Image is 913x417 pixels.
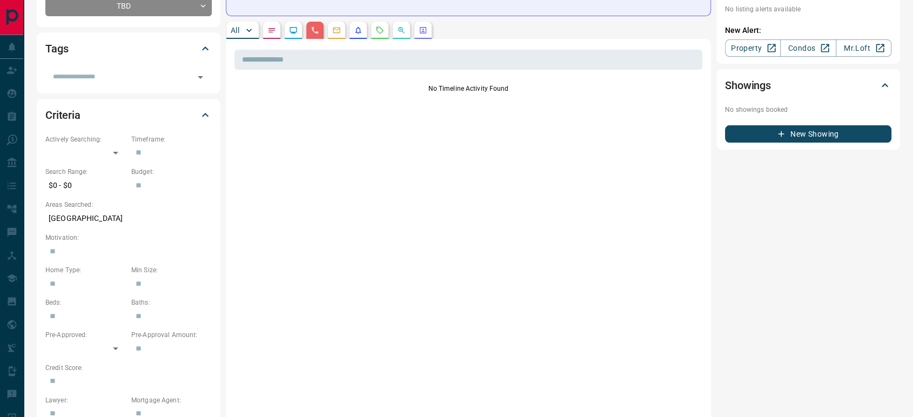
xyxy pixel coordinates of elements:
[419,26,427,35] svg: Agent Actions
[725,105,891,115] p: No showings booked
[725,72,891,98] div: Showings
[289,26,298,35] svg: Lead Browsing Activity
[131,395,212,405] p: Mortgage Agent:
[354,26,362,35] svg: Listing Alerts
[725,77,771,94] h2: Showings
[311,26,319,35] svg: Calls
[131,167,212,177] p: Budget:
[836,39,891,57] a: Mr.Loft
[45,102,212,128] div: Criteria
[131,134,212,144] p: Timeframe:
[131,265,212,275] p: Min Size:
[397,26,406,35] svg: Opportunities
[45,395,126,405] p: Lawyer:
[231,26,239,34] p: All
[45,363,212,373] p: Credit Score:
[45,265,126,275] p: Home Type:
[45,167,126,177] p: Search Range:
[193,70,208,85] button: Open
[375,26,384,35] svg: Requests
[45,177,126,194] p: $0 - $0
[45,36,212,62] div: Tags
[45,106,80,124] h2: Criteria
[725,39,781,57] a: Property
[45,134,126,144] p: Actively Searching:
[45,298,126,307] p: Beds:
[45,210,212,227] p: [GEOGRAPHIC_DATA]
[267,26,276,35] svg: Notes
[45,233,212,243] p: Motivation:
[725,4,891,14] p: No listing alerts available
[780,39,836,57] a: Condos
[45,40,68,57] h2: Tags
[234,84,702,93] p: No Timeline Activity Found
[131,298,212,307] p: Baths:
[725,125,891,143] button: New Showing
[131,330,212,340] p: Pre-Approval Amount:
[332,26,341,35] svg: Emails
[45,200,212,210] p: Areas Searched:
[45,330,126,340] p: Pre-Approved:
[725,25,891,36] p: New Alert:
